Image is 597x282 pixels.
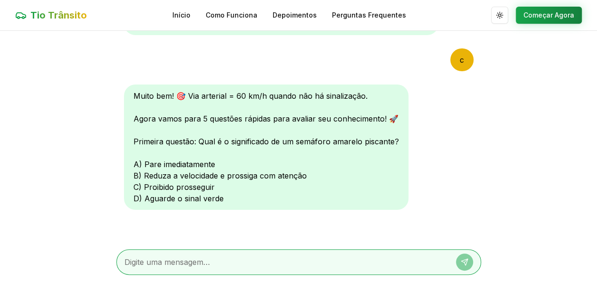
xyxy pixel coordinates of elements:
div: Muito bem! 🎯 Via arterial = 60 km/h quando não há sinalização. Agora vamos para 5 questões rápida... [124,85,408,210]
div: c [450,48,474,71]
a: Tio Trânsito [15,9,87,22]
a: Como Funciona [206,10,257,20]
span: Tio Trânsito [30,9,87,22]
a: Perguntas Frequentes [332,10,406,20]
a: Início [172,10,190,20]
a: Depoimentos [273,10,317,20]
button: Começar Agora [516,7,582,24]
